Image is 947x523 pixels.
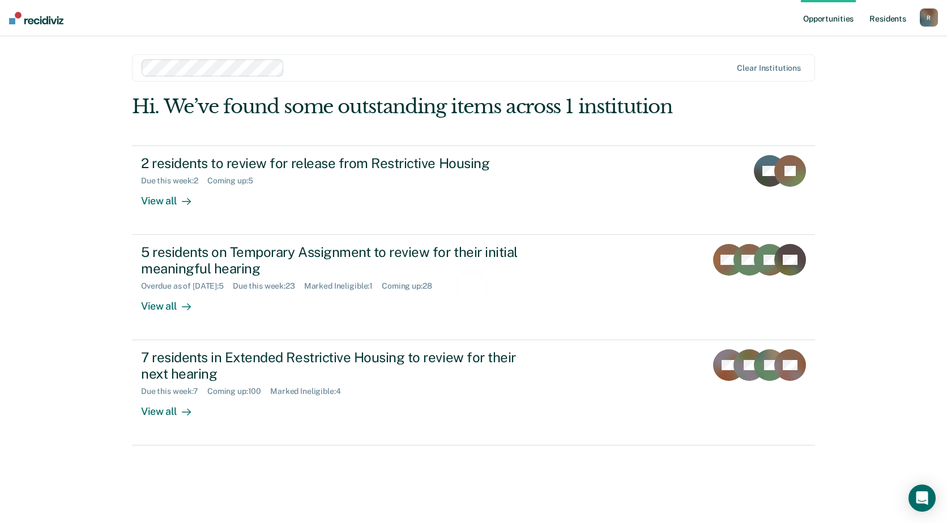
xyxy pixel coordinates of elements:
[141,244,539,277] div: 5 residents on Temporary Assignment to review for their initial meaningful hearing
[141,155,539,172] div: 2 residents to review for release from Restrictive Housing
[132,235,815,340] a: 5 residents on Temporary Assignment to review for their initial meaningful hearingOverdue as of [...
[908,485,936,512] div: Open Intercom Messenger
[141,185,204,207] div: View all
[233,281,304,291] div: Due this week : 23
[141,387,207,396] div: Due this week : 7
[207,387,270,396] div: Coming up : 100
[920,8,938,27] button: R
[382,281,441,291] div: Coming up : 28
[132,95,679,118] div: Hi. We’ve found some outstanding items across 1 institution
[141,349,539,382] div: 7 residents in Extended Restrictive Housing to review for their next hearing
[737,63,801,73] div: Clear institutions
[304,281,382,291] div: Marked Ineligible : 1
[270,387,349,396] div: Marked Ineligible : 4
[141,281,233,291] div: Overdue as of [DATE] : 5
[141,396,204,418] div: View all
[132,340,815,445] a: 7 residents in Extended Restrictive Housing to review for their next hearingDue this week:7Coming...
[9,12,63,24] img: Recidiviz
[207,176,262,186] div: Coming up : 5
[141,290,204,312] div: View all
[141,176,207,186] div: Due this week : 2
[132,145,815,235] a: 2 residents to review for release from Restrictive HousingDue this week:2Coming up:5View all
